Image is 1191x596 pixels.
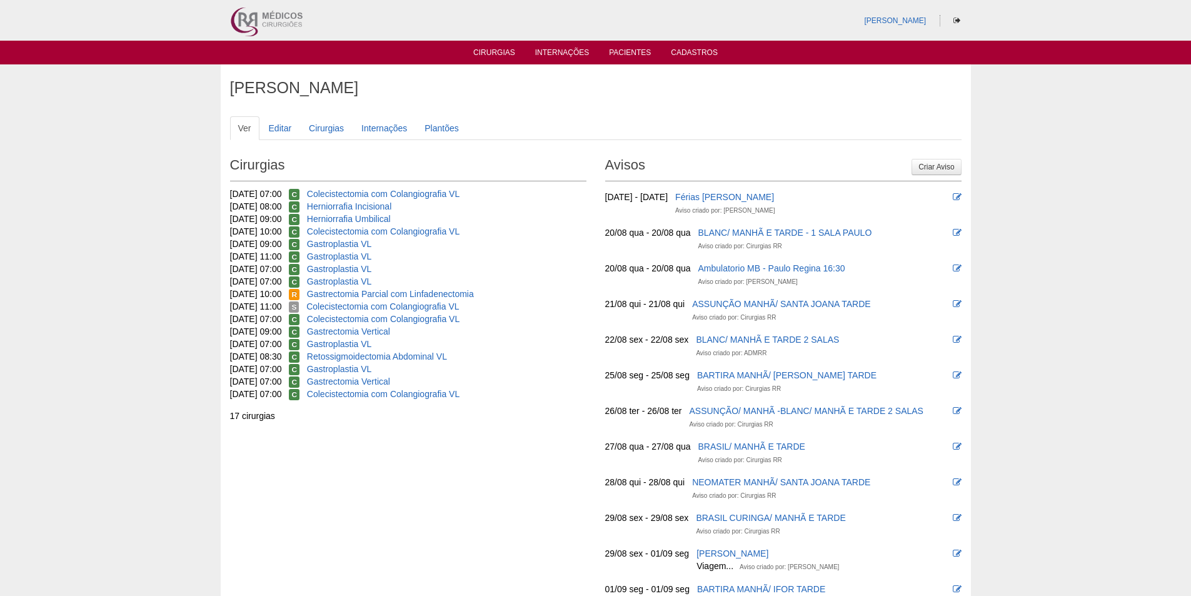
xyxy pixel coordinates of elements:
[605,583,690,595] div: 01/09 seg - 01/09 seg
[698,442,805,452] a: BRASIL/ MANHÃ E TARDE
[912,159,961,175] a: Criar Aviso
[307,351,447,361] a: Retossigmoidectomia Abdominal VL
[953,371,962,380] i: Editar
[953,407,962,415] i: Editar
[605,191,668,203] div: [DATE] - [DATE]
[307,226,460,236] a: Colecistectomia com Colangiografia VL
[535,48,590,61] a: Internações
[307,339,372,349] a: Gastroplastia VL
[696,548,768,558] a: [PERSON_NAME]
[696,513,845,523] a: BRASIL CURINGA/ MANHÃ E TARDE
[230,276,282,286] span: [DATE] 07:00
[671,48,718,61] a: Cadastros
[605,369,690,381] div: 25/08 seg - 25/08 seg
[605,226,691,239] div: 20/08 qua - 20/08 qua
[696,525,780,538] div: Aviso criado por: Cirurgias RR
[675,192,774,202] a: Férias [PERSON_NAME]
[230,226,282,236] span: [DATE] 10:00
[307,276,372,286] a: Gastroplastia VL
[953,17,960,24] i: Sair
[261,116,300,140] a: Editar
[289,351,299,363] span: Confirmada
[698,228,872,238] a: BLANC/ MANHÃ E TARDE - 1 SALA PAULO
[289,226,299,238] span: Confirmada
[605,476,685,488] div: 28/08 qui - 28/08 qui
[289,276,299,288] span: Confirmada
[953,549,962,558] i: Editar
[289,326,299,338] span: Confirmada
[698,240,782,253] div: Aviso criado por: Cirurgias RR
[230,201,282,211] span: [DATE] 08:00
[230,339,282,349] span: [DATE] 07:00
[230,364,282,374] span: [DATE] 07:00
[289,301,299,313] span: Suspensa
[740,561,839,573] div: Aviso criado por: [PERSON_NAME]
[289,214,299,225] span: Confirmada
[289,239,299,250] span: Confirmada
[230,214,282,224] span: [DATE] 09:00
[609,48,651,61] a: Pacientes
[289,314,299,325] span: Confirmada
[473,48,515,61] a: Cirurgias
[230,376,282,386] span: [DATE] 07:00
[230,80,962,96] h1: [PERSON_NAME]
[953,478,962,487] i: Editar
[692,299,871,309] a: ASSUNÇÃO MANHÃ/ SANTA JOANA TARDE
[953,264,962,273] i: Editar
[307,251,372,261] a: Gastroplastia VL
[289,339,299,350] span: Confirmada
[864,16,926,25] a: [PERSON_NAME]
[230,389,282,399] span: [DATE] 07:00
[289,201,299,213] span: Confirmada
[605,333,689,346] div: 22/08 sex - 22/08 sex
[605,262,691,275] div: 20/08 qua - 20/08 qua
[307,239,372,249] a: Gastroplastia VL
[697,584,825,594] a: BARTIRA MANHÃ/ IFOR TARDE
[289,289,299,300] span: Reservada
[353,116,415,140] a: Internações
[692,477,870,487] a: NEOMATER MANHÃ/ SANTA JOANA TARDE
[230,410,586,422] div: 17 cirurgias
[307,326,390,336] a: Gastrectomia Vertical
[307,314,460,324] a: Colecistectomia com Colangiografia VL
[605,405,682,417] div: 26/08 ter - 26/08 ter
[953,228,962,237] i: Editar
[605,153,962,181] h2: Avisos
[953,300,962,308] i: Editar
[307,189,460,199] a: Colecistectomia com Colangiografia VL
[230,326,282,336] span: [DATE] 09:00
[689,418,773,431] div: Aviso criado por: Cirurgias RR
[289,364,299,375] span: Confirmada
[605,440,691,453] div: 27/08 qua - 27/08 qua
[307,201,391,211] a: Herniorrafia Incisional
[230,301,282,311] span: [DATE] 11:00
[692,490,776,502] div: Aviso criado por: Cirurgias RR
[230,314,282,324] span: [DATE] 07:00
[230,289,282,299] span: [DATE] 10:00
[307,389,460,399] a: Colecistectomia com Colangiografia VL
[416,116,466,140] a: Plantões
[230,116,259,140] a: Ver
[289,189,299,200] span: Confirmada
[953,513,962,522] i: Editar
[605,512,689,524] div: 29/08 sex - 29/08 sex
[230,189,282,199] span: [DATE] 07:00
[953,585,962,593] i: Editar
[230,251,282,261] span: [DATE] 11:00
[698,276,798,288] div: Aviso criado por: [PERSON_NAME]
[689,406,923,416] a: ASSUNÇÃO/ MANHÃ -BLANC/ MANHÃ E TARDE 2 SALAS
[692,311,776,324] div: Aviso criado por: Cirurgias RR
[696,560,733,572] div: Viagem...
[230,153,586,181] h2: Cirurgias
[697,370,877,380] a: BARTIRA MANHÃ/ [PERSON_NAME] TARDE
[307,376,390,386] a: Gastrectomia Vertical
[307,289,474,299] a: Gastrectomia Parcial com Linfadenectomia
[696,335,839,345] a: BLANC/ MANHÃ E TARDE 2 SALAS
[230,351,282,361] span: [DATE] 08:30
[289,251,299,263] span: Confirmada
[230,264,282,274] span: [DATE] 07:00
[953,335,962,344] i: Editar
[953,442,962,451] i: Editar
[605,547,690,560] div: 29/08 sex - 01/09 seg
[697,383,781,395] div: Aviso criado por: Cirurgias RR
